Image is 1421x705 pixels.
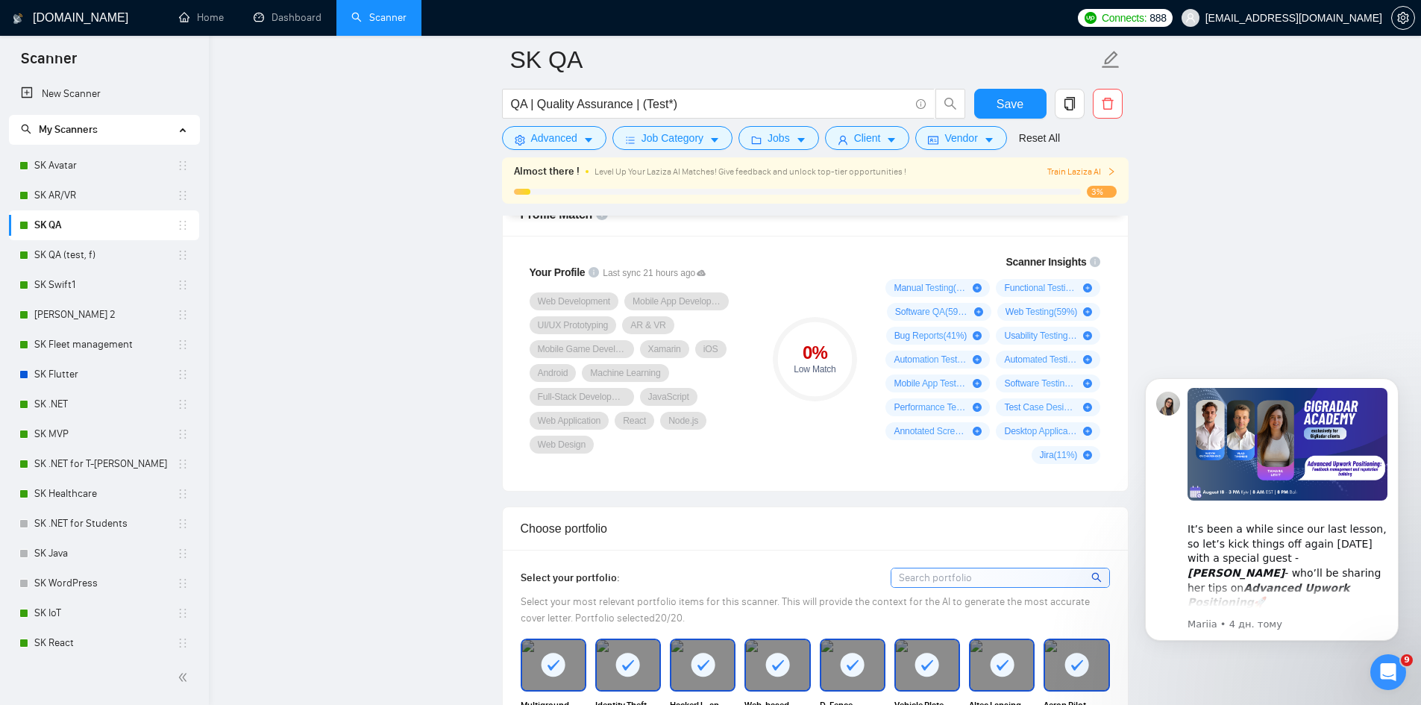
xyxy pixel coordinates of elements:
[177,189,189,201] span: holder
[838,134,848,145] span: user
[603,266,706,281] span: Last sync 21 hours ago
[531,130,577,146] span: Advanced
[796,134,806,145] span: caret-down
[178,670,192,685] span: double-left
[521,507,1110,550] div: Choose portfolio
[1149,10,1166,26] span: 888
[177,518,189,530] span: holder
[9,300,199,330] li: SK Swift 2
[177,309,189,321] span: holder
[177,548,189,560] span: holder
[1004,282,1077,294] span: Functional Testing ( 59 %)
[1091,569,1104,586] span: search
[514,163,580,180] span: Almost there !
[768,130,790,146] span: Jobs
[515,134,525,145] span: setting
[21,79,187,109] a: New Scanner
[1040,449,1078,461] span: Jira ( 11 %)
[630,319,666,331] span: AR & VR
[1101,50,1120,69] span: edit
[34,270,177,300] a: SK Swift1
[894,282,967,294] span: Manual Testing ( 74 %)
[709,134,720,145] span: caret-down
[9,79,199,109] li: New Scanner
[973,403,982,412] span: plus-circle
[9,479,199,509] li: SK Healthcare
[1083,331,1092,340] span: plus-circle
[177,577,189,589] span: holder
[642,130,703,146] span: Job Category
[9,539,199,568] li: SK Java
[1107,167,1116,176] span: right
[928,134,938,145] span: idcard
[1055,89,1085,119] button: copy
[936,97,964,110] span: search
[9,628,199,658] li: SK React
[9,151,199,181] li: SK Avatar
[9,509,199,539] li: SK .NET for Students
[648,391,689,403] span: JavaScript
[894,425,967,437] span: Annotated Screenshot ( 11 %)
[39,123,98,136] span: My Scanners
[34,598,177,628] a: SK IoT
[916,99,926,109] span: info-circle
[177,398,189,410] span: holder
[974,89,1047,119] button: Save
[538,319,609,331] span: UI/UX Prototyping
[590,367,660,379] span: Machine Learning
[1004,330,1077,342] span: Usability Testing ( 37 %)
[973,427,982,436] span: plus-circle
[703,343,718,355] span: iOS
[1004,401,1077,413] span: Test Case Design ( 15 %)
[1055,97,1084,110] span: copy
[177,279,189,291] span: holder
[1090,257,1100,267] span: info-circle
[177,249,189,261] span: holder
[886,134,897,145] span: caret-down
[34,449,177,479] a: SK .NET for T-[PERSON_NAME]
[854,130,881,146] span: Client
[34,479,177,509] a: SK Healthcare
[1083,451,1092,460] span: plus-circle
[1401,654,1413,666] span: 9
[177,160,189,172] span: holder
[538,439,586,451] span: Web Design
[894,377,967,389] span: Mobile App Testing ( 22 %)
[1093,89,1123,119] button: delete
[34,628,177,658] a: SK React
[1047,165,1116,179] button: Train Laziza AI
[633,295,721,307] span: Mobile App Development
[511,95,909,113] input: Search Freelance Jobs...
[177,637,189,649] span: holder
[1083,283,1092,292] span: plus-circle
[1087,186,1117,198] span: 3%
[9,360,199,389] li: SK Flutter
[1370,654,1406,690] iframe: Intercom live chat
[21,123,98,136] span: My Scanners
[973,331,982,340] span: plus-circle
[351,11,407,24] a: searchScanner
[34,210,177,240] a: SK QA
[1185,13,1196,23] span: user
[530,266,586,278] span: Your Profile
[538,415,601,427] span: Web Application
[34,509,177,539] a: SK .NET for Students
[254,11,321,24] a: dashboardDashboard
[9,330,199,360] li: SK Fleet management
[1392,12,1414,24] span: setting
[944,130,977,146] span: Vendor
[9,240,199,270] li: SK QA (test, f)
[738,126,819,150] button: folderJobscaret-down
[538,343,626,355] span: Mobile Game Development
[1006,306,1077,318] span: Web Testing ( 59 %)
[623,415,646,427] span: React
[34,181,177,210] a: SK AR/VR
[974,307,983,316] span: plus-circle
[1102,10,1146,26] span: Connects:
[21,124,31,134] span: search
